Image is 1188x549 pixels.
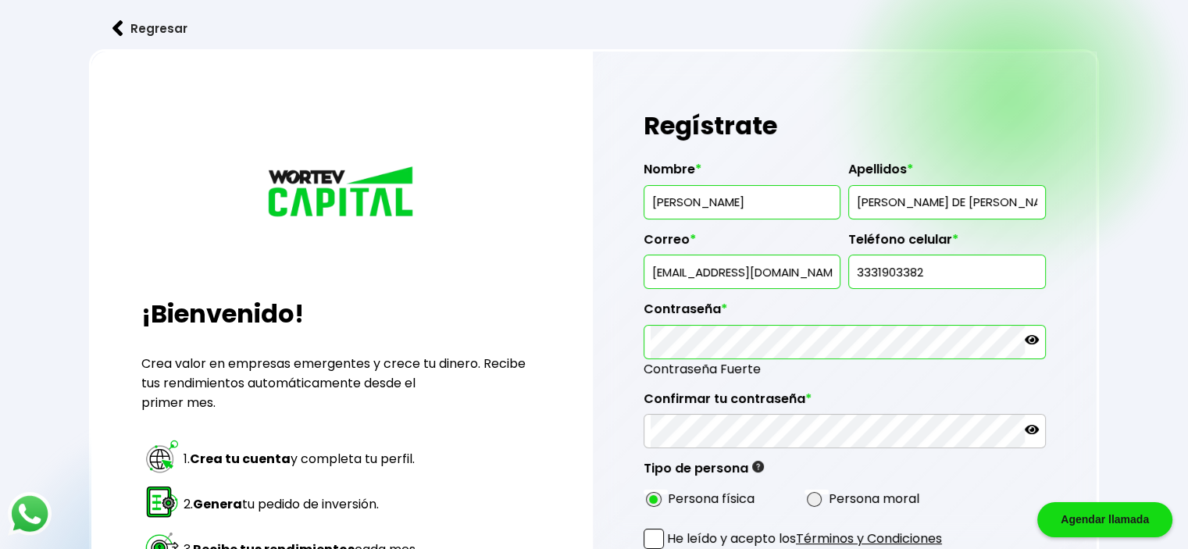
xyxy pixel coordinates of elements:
[848,232,1045,255] label: Teléfono celular
[855,255,1038,288] input: 10 dígitos
[89,8,211,49] button: Regresar
[667,529,942,548] p: He leído y acepto los
[190,450,291,468] strong: Crea tu cuenta
[829,489,919,508] label: Persona moral
[644,162,840,185] label: Nombre
[668,489,755,508] label: Persona física
[644,461,764,484] label: Tipo de persona
[144,438,180,475] img: paso 1
[651,255,833,288] input: inversionista@gmail.com
[644,391,1046,415] label: Confirmar tu contraseña
[8,492,52,536] img: logos_whatsapp-icon.242b2217.svg
[752,461,764,472] img: gfR76cHglkPwleuBLjWdxeZVvX9Wp6JBDmjRYY8JYDQn16A2ICN00zLTgIroGa6qie5tIuWH7V3AapTKqzv+oMZsGfMUqL5JM...
[1037,502,1172,537] div: Agendar llamada
[848,162,1045,185] label: Apellidos
[89,8,1099,49] a: flecha izquierdaRegresar
[183,483,419,526] td: 2. tu pedido de inversión.
[264,164,420,222] img: logo_wortev_capital
[141,295,542,333] h2: ¡Bienvenido!
[644,232,840,255] label: Correo
[644,102,1046,149] h1: Regístrate
[644,301,1046,325] label: Contraseña
[644,359,1046,379] span: Contraseña Fuerte
[183,437,419,481] td: 1. y completa tu perfil.
[144,483,180,520] img: paso 2
[141,354,542,412] p: Crea valor en empresas emergentes y crece tu dinero. Recibe tus rendimientos automáticamente desd...
[193,495,242,513] strong: Genera
[112,20,123,37] img: flecha izquierda
[796,529,942,547] a: Términos y Condiciones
